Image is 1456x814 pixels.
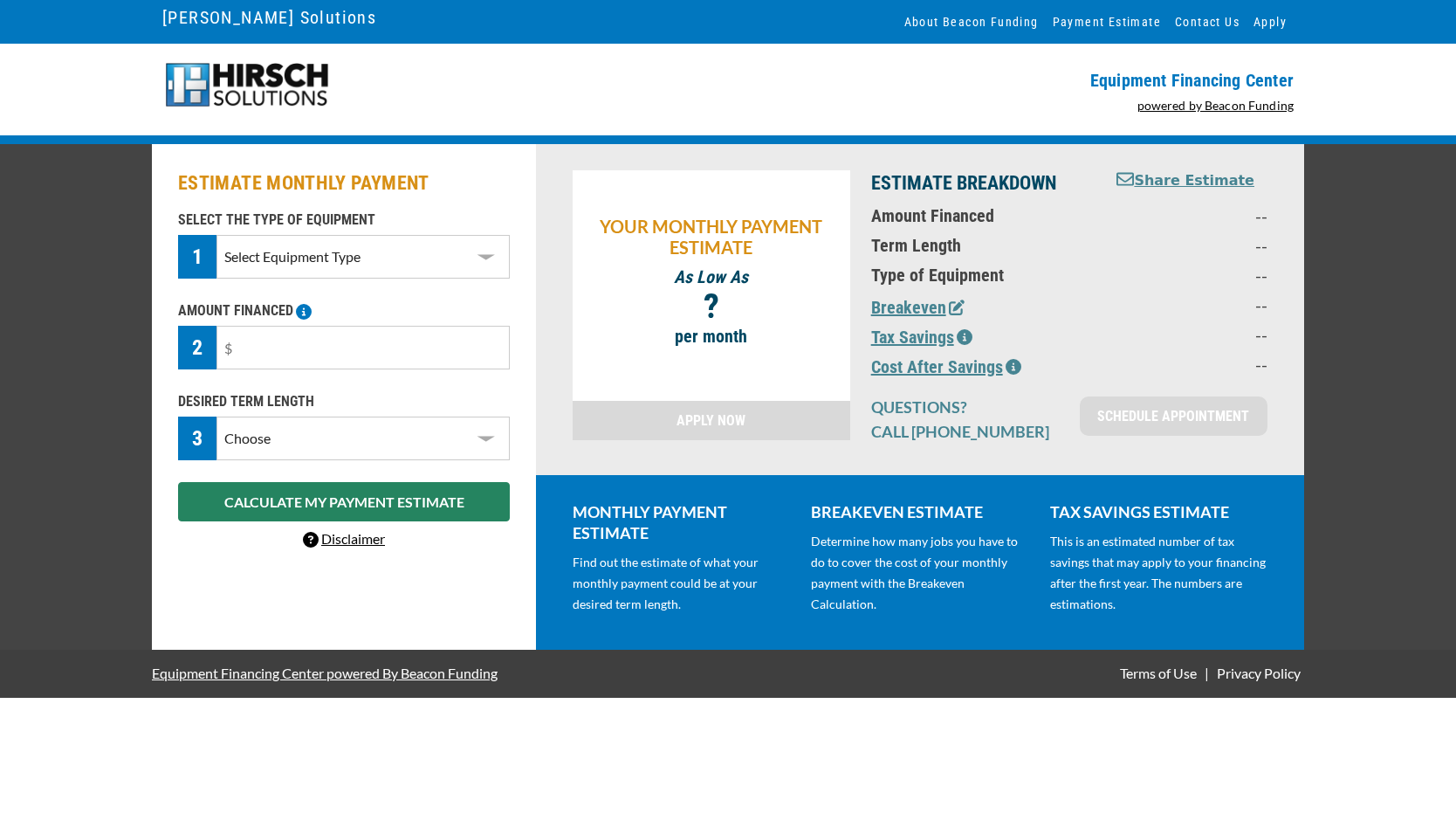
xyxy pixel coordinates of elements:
span: | [1205,665,1209,681]
p: YOUR MONTHLY PAYMENT ESTIMATE [581,216,841,258]
h2: ESTIMATE MONTHLY PAYMENT [178,170,510,197]
a: SCHEDULE APPOINTMENT [1080,397,1267,436]
div: 2 [178,326,216,369]
p: AMOUNT FINANCED [178,300,510,321]
p: MONTHLY PAYMENT ESTIMATE [573,501,790,543]
button: CALCULATE MY PAYMENT ESTIMATE [178,482,510,521]
p: ESTIMATE BREAKDOWN [871,170,1094,197]
a: Terms of Use [1116,665,1200,681]
p: ? [581,296,841,317]
p: As Low As [581,266,841,287]
p: Type of Equipment [871,265,1094,286]
p: -- [1115,294,1267,315]
p: SELECT THE TYPE OF EQUIPMENT [178,210,510,231]
a: powered by Beacon Funding [1137,98,1295,113]
p: -- [1115,205,1267,226]
input: $ [216,326,510,369]
p: -- [1115,354,1267,375]
p: This is an estimated number of tax savings that may apply to your financing after the first year.... [1050,531,1267,615]
div: 1 [178,235,216,279]
a: Privacy Policy [1213,665,1304,681]
p: Find out the estimate of what your monthly payment could be at your desired term length. [573,552,790,615]
a: APPLY NOW [573,401,850,440]
p: -- [1115,324,1267,345]
a: Equipment Financing Center powered By Beacon Funding [152,652,498,694]
p: Term Length [871,235,1094,256]
p: DESIRED TERM LENGTH [178,391,510,412]
p: per month [581,326,841,347]
img: Hirsch-logo-55px.png [162,61,331,109]
p: BREAKEVEN ESTIMATE [811,501,1028,522]
a: Disclaimer [303,530,385,547]
a: [PERSON_NAME] Solutions [162,3,376,32]
p: CALL [PHONE_NUMBER] [871,421,1059,442]
p: -- [1115,235,1267,256]
p: QUESTIONS? [871,397,1059,417]
p: Amount Financed [871,205,1094,226]
p: Equipment Financing Center [738,70,1294,91]
button: Breakeven [871,294,965,321]
p: TAX SAVINGS ESTIMATE [1050,501,1267,522]
button: Share Estimate [1116,170,1254,192]
button: Cost After Savings [871,354,1021,380]
button: Tax Savings [871,324,972,350]
div: 3 [178,417,216,460]
p: -- [1115,265,1267,286]
p: Determine how many jobs you have to do to cover the cost of your monthly payment with the Breakev... [811,531,1028,615]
